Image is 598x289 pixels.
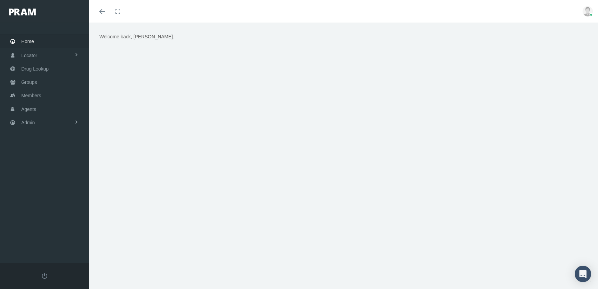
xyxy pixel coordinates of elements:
[21,49,37,62] span: Locator
[21,116,35,129] span: Admin
[21,76,37,89] span: Groups
[583,6,593,16] img: user-placeholder.jpg
[21,89,41,102] span: Members
[21,103,36,116] span: Agents
[21,62,49,75] span: Drug Lookup
[99,34,174,39] span: Welcome back, [PERSON_NAME].
[21,35,34,48] span: Home
[575,266,591,282] div: Open Intercom Messenger
[9,9,36,15] img: PRAM_20_x_78.png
